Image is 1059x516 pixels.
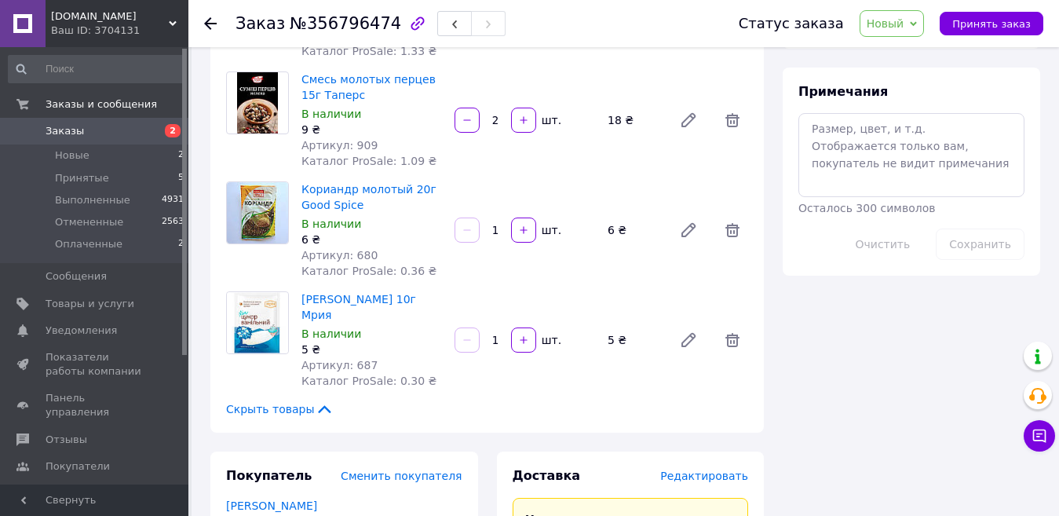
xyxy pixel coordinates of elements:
[717,104,748,136] span: Удалить
[673,324,704,356] a: Редактировать
[46,324,117,338] span: Уведомления
[798,202,935,214] span: Осталось 300 символов
[236,14,285,33] span: Заказ
[538,112,563,128] div: шт.
[301,249,378,262] span: Артикул: 680
[226,500,317,512] a: [PERSON_NAME]
[341,470,462,482] span: Сменить покупателя
[739,16,844,31] div: Статус заказа
[673,214,704,246] a: Редактировать
[301,108,361,120] span: В наличии
[301,218,361,230] span: В наличии
[178,237,184,251] span: 2
[46,459,110,474] span: Покупатели
[51,24,188,38] div: Ваш ID: 3704131
[46,124,84,138] span: Заказы
[46,297,134,311] span: Товары и услуги
[538,332,563,348] div: шт.
[601,109,666,131] div: 18 ₴
[178,148,184,163] span: 2
[301,265,436,277] span: Каталог ProSale: 0.36 ₴
[55,148,89,163] span: Новые
[301,73,436,101] a: Смесь молотых перцев 15г Таперс
[717,214,748,246] span: Удалить
[46,391,145,419] span: Панель управления
[301,293,416,321] a: [PERSON_NAME] 10г Мрия
[867,17,904,30] span: Новый
[301,328,361,340] span: В наличии
[513,468,581,483] span: Доставка
[226,468,312,483] span: Покупатель
[290,14,401,33] span: №356796474
[717,324,748,356] span: Удалить
[301,122,442,137] div: 9 ₴
[55,237,122,251] span: Оплаченные
[301,375,436,387] span: Каталог ProSale: 0.30 ₴
[227,182,288,243] img: Кориандр молотый 20г Good Spice
[226,401,334,417] span: Скрыть товары
[46,269,107,284] span: Сообщения
[601,219,666,241] div: 6 ₴
[178,171,184,185] span: 5
[301,232,442,247] div: 6 ₴
[162,215,184,229] span: 2563
[538,222,563,238] div: шт.
[1024,420,1055,452] button: Чат с покупателем
[301,139,378,152] span: Артикул: 909
[660,470,748,482] span: Редактировать
[952,18,1031,30] span: Принять заказ
[46,433,87,447] span: Отзывы
[798,84,888,99] span: Примечания
[301,359,378,371] span: Артикул: 687
[237,72,278,134] img: Смесь молотых перцев 15г Таперс
[55,193,130,207] span: Выполненные
[165,124,181,137] span: 2
[204,16,217,31] div: Вернуться назад
[940,12,1043,35] button: Принять заказ
[46,97,157,112] span: Заказы и сообщения
[301,155,436,167] span: Каталог ProSale: 1.09 ₴
[301,342,442,357] div: 5 ₴
[55,215,123,229] span: Отмененные
[162,193,184,207] span: 4931
[227,292,288,353] img: Сахар ванильный 10г Мрия
[301,45,436,57] span: Каталог ProSale: 1.33 ₴
[55,171,109,185] span: Принятые
[673,104,704,136] a: Редактировать
[8,55,185,83] input: Поиск
[51,9,169,24] span: Коробка.UA
[46,350,145,379] span: Показатели работы компании
[301,183,436,211] a: Кориандр молотый 20г Good Spice
[601,329,666,351] div: 5 ₴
